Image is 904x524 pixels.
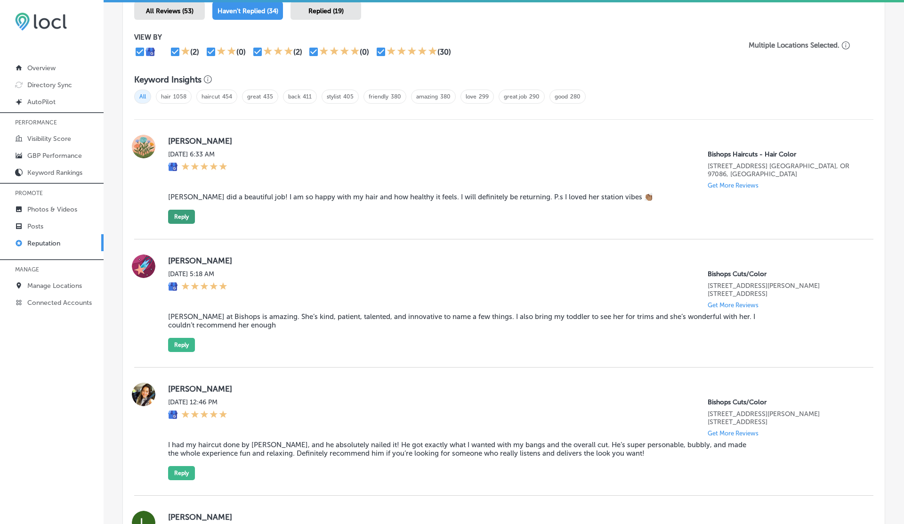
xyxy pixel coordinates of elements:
a: friendly [369,93,388,100]
blockquote: [PERSON_NAME] at Bishops is amazing. She’s kind, patient, talented, and innovative to name a few ... [168,312,756,329]
p: Overview [27,64,56,72]
span: All Reviews (53) [146,7,194,15]
a: 405 [343,93,354,100]
blockquote: [PERSON_NAME] did a beautiful job! I am so happy with my hair and how healthy it feels. I will de... [168,193,756,201]
div: 5 Stars [181,410,227,420]
div: (0) [360,48,369,57]
p: 15731 SE HAPPY VALLEY TOWN CENTER DR. [708,162,858,178]
p: Connected Accounts [27,299,92,307]
p: Photos & Videos [27,205,77,213]
button: Reply [168,338,195,352]
label: [PERSON_NAME] [168,136,858,146]
div: 5 Stars [387,46,437,57]
a: stylist [327,93,341,100]
p: Multiple Locations Selected. [749,41,839,49]
a: 299 [479,93,489,100]
span: All [134,90,151,104]
p: 3000 NE ANDRESEN RD. #104B [708,282,858,298]
p: Get More Reviews [708,430,759,437]
a: great [247,93,261,100]
p: Bishops Cuts/Color [708,270,858,278]
label: [DATE] 12:46 PM [168,398,227,406]
a: love [466,93,476,100]
div: 5 Stars [181,162,227,172]
a: good [555,93,568,100]
p: Get More Reviews [708,302,759,309]
a: back [288,93,300,100]
div: 3 Stars [263,46,293,57]
a: 380 [391,93,401,100]
p: Posts [27,222,43,230]
p: Bishops Cuts/Color [708,398,858,406]
label: [DATE] 6:33 AM [168,150,227,158]
div: (30) [437,48,451,57]
p: GBP Performance [27,152,82,160]
p: 3000 NE ANDRESEN RD. #104B [708,410,858,426]
h3: Keyword Insights [134,74,202,85]
a: haircut [202,93,220,100]
button: Reply [168,466,195,480]
a: 380 [440,93,451,100]
img: 6efc1275baa40be7c98c3b36c6bfde44.png [15,12,67,31]
div: (0) [236,48,246,57]
a: 280 [570,93,581,100]
a: 1058 [173,93,186,100]
span: Replied (19) [308,7,344,15]
p: Get More Reviews [708,182,759,189]
a: 435 [263,93,273,100]
p: VIEW BY [134,33,726,41]
label: [PERSON_NAME] [168,512,858,522]
p: Keyword Rankings [27,169,82,177]
div: 4 Stars [319,46,360,57]
span: Haven't Replied (34) [218,7,278,15]
p: Bishops Haircuts - Hair Color [708,150,858,158]
a: 454 [222,93,232,100]
label: [DATE] 5:18 AM [168,270,227,278]
p: AutoPilot [27,98,56,106]
p: Visibility Score [27,135,71,143]
a: hair [161,93,171,100]
label: [PERSON_NAME] [168,384,858,393]
p: Manage Locations [27,282,82,290]
a: great job [504,93,527,100]
p: Directory Sync [27,81,72,89]
a: 411 [303,93,312,100]
p: Reputation [27,239,60,247]
div: 2 Stars [217,46,236,57]
button: Reply [168,210,195,224]
a: amazing [416,93,438,100]
div: (2) [293,48,302,57]
blockquote: I had my haircut done by [PERSON_NAME], and he absolutely nailed it! He got exactly what I wanted... [168,441,756,458]
div: 1 Star [181,46,190,57]
label: [PERSON_NAME] [168,256,858,265]
div: (2) [190,48,199,57]
div: 5 Stars [181,282,227,292]
a: 290 [529,93,540,100]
